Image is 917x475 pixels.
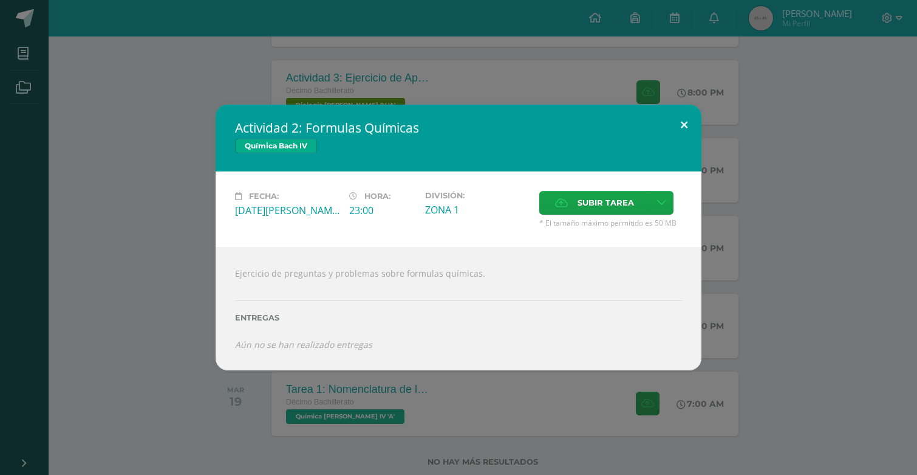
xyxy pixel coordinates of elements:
[425,203,530,217] div: ZONA 1
[349,204,415,217] div: 23:00
[667,105,701,146] button: Close (Esc)
[249,192,279,201] span: Fecha:
[235,313,682,322] label: Entregas
[216,248,701,370] div: Ejercicio de preguntas y problemas sobre formulas químicas.
[539,218,682,228] span: * El tamaño máximo permitido es 50 MB
[235,119,682,136] h2: Actividad 2: Formulas Químicas
[235,204,339,217] div: [DATE][PERSON_NAME]
[235,139,317,153] span: Química Bach IV
[364,192,390,201] span: Hora:
[425,191,530,200] label: División:
[578,192,634,214] span: Subir tarea
[235,339,372,350] i: Aún no se han realizado entregas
